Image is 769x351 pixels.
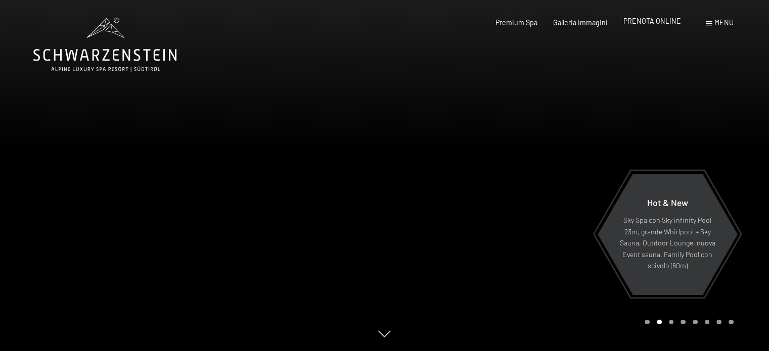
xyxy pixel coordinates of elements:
div: Carousel Page 8 [729,320,734,325]
div: Carousel Pagination [641,320,733,325]
div: Carousel Page 5 [693,320,698,325]
div: Carousel Page 4 [681,320,686,325]
span: Menu [714,18,734,27]
a: Galleria immagini [553,18,608,27]
a: PRENOTA ONLINE [623,17,681,25]
div: Carousel Page 7 [716,320,721,325]
div: Carousel Page 1 [645,320,650,325]
div: Carousel Page 2 (Current Slide) [657,320,662,325]
div: Carousel Page 6 [705,320,710,325]
a: Hot & New Sky Spa con Sky infinity Pool 23m, grande Whirlpool e Sky Sauna, Outdoor Lounge, nuova ... [597,173,738,295]
div: Carousel Page 3 [669,320,674,325]
p: Sky Spa con Sky infinity Pool 23m, grande Whirlpool e Sky Sauna, Outdoor Lounge, nuova Event saun... [619,215,715,272]
a: Premium Spa [495,18,537,27]
span: Hot & New [647,197,688,208]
